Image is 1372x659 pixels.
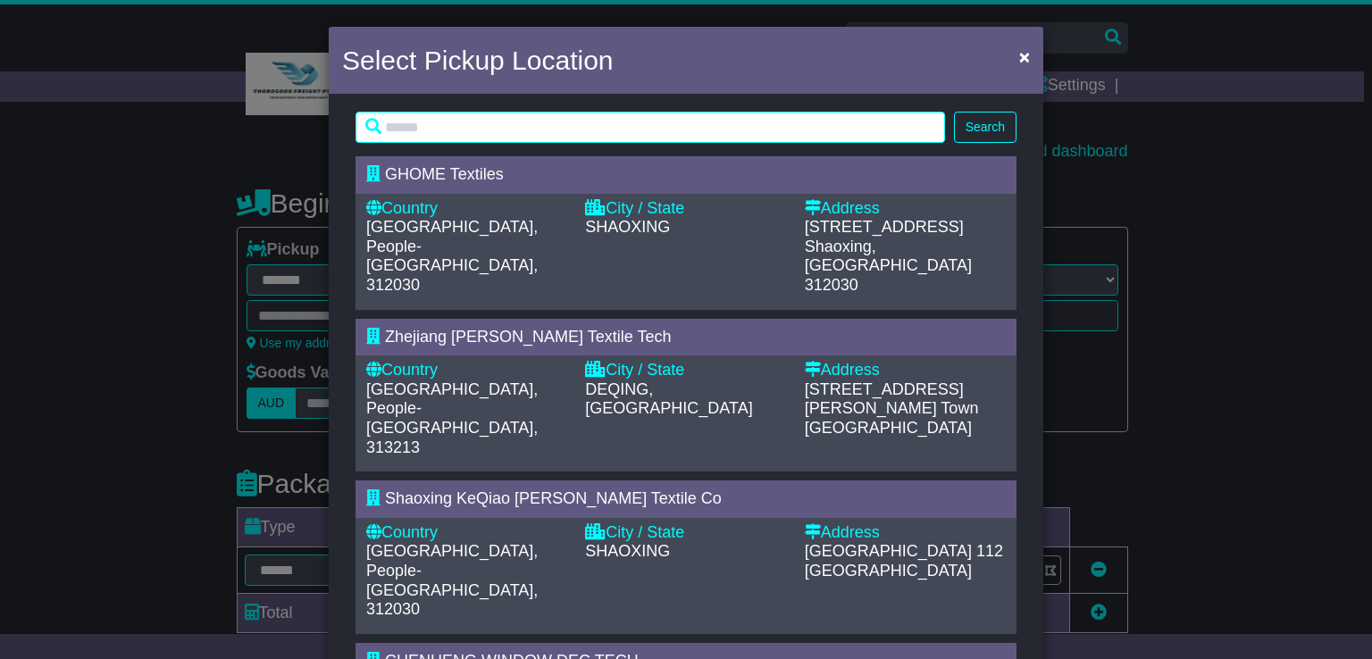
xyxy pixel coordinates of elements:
span: 112 [GEOGRAPHIC_DATA] [805,542,1003,580]
span: GHOME Textiles [385,165,504,183]
span: Shaoxing KeQiao [PERSON_NAME] Textile Co [385,489,722,507]
div: Country [366,361,567,380]
span: SHAOXING [585,218,670,236]
span: [GEOGRAPHIC_DATA], People-[GEOGRAPHIC_DATA], 312030 [366,218,538,294]
span: DEQING,[GEOGRAPHIC_DATA] [585,380,752,418]
span: Shaoxing, [GEOGRAPHIC_DATA] 312030 [805,238,972,294]
div: City / State [585,199,786,219]
span: [PERSON_NAME] Town [GEOGRAPHIC_DATA] [805,399,979,437]
div: Address [805,523,1006,543]
span: SHAOXING [585,542,670,560]
span: [STREET_ADDRESS] [805,218,964,236]
span: [GEOGRAPHIC_DATA] [805,542,972,560]
div: Country [366,523,567,543]
div: City / State [585,361,786,380]
button: Search [954,112,1016,143]
span: [STREET_ADDRESS] [805,380,964,398]
span: [GEOGRAPHIC_DATA], People-[GEOGRAPHIC_DATA], 313213 [366,380,538,456]
div: Address [805,361,1006,380]
div: City / State [585,523,786,543]
span: Zhejiang [PERSON_NAME] Textile Tech [385,328,671,346]
span: [GEOGRAPHIC_DATA], People-[GEOGRAPHIC_DATA], 312030 [366,542,538,618]
h4: Select Pickup Location [342,40,614,80]
span: × [1019,46,1030,67]
div: Address [805,199,1006,219]
div: Country [366,199,567,219]
button: Close [1010,38,1039,75]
